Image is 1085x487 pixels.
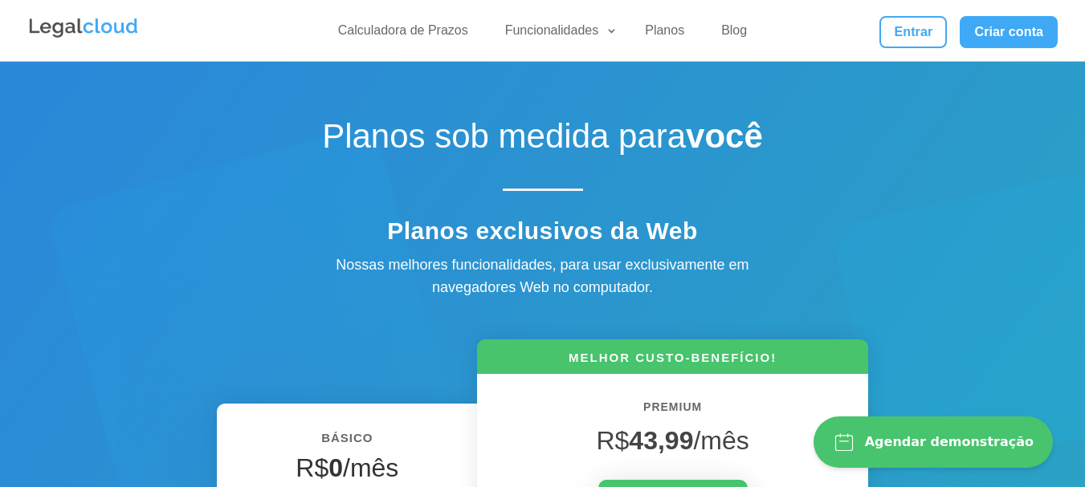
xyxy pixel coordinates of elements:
a: Funcionalidades [496,22,618,46]
div: Nossas melhores funcionalidades, para usar exclusivamente em navegadores Web no computador. [302,254,784,300]
h1: Planos sob medida para [262,116,824,164]
a: Blog [712,22,757,46]
strong: 43,99 [629,426,693,455]
a: Planos [635,22,694,46]
h4: Planos exclusivos da Web [262,217,824,254]
strong: você [686,117,763,155]
strong: 0 [328,453,343,482]
a: Logo da Legalcloud [27,29,140,43]
h6: PREMIUM [501,398,843,425]
a: Calculadora de Prazos [328,22,478,46]
h6: MELHOR CUSTO-BENEFÍCIO! [477,349,867,374]
a: Entrar [879,16,947,48]
a: Criar conta [960,16,1058,48]
span: R$ /mês [596,426,748,455]
h6: BÁSICO [241,428,453,457]
img: Legalcloud Logo [27,16,140,40]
